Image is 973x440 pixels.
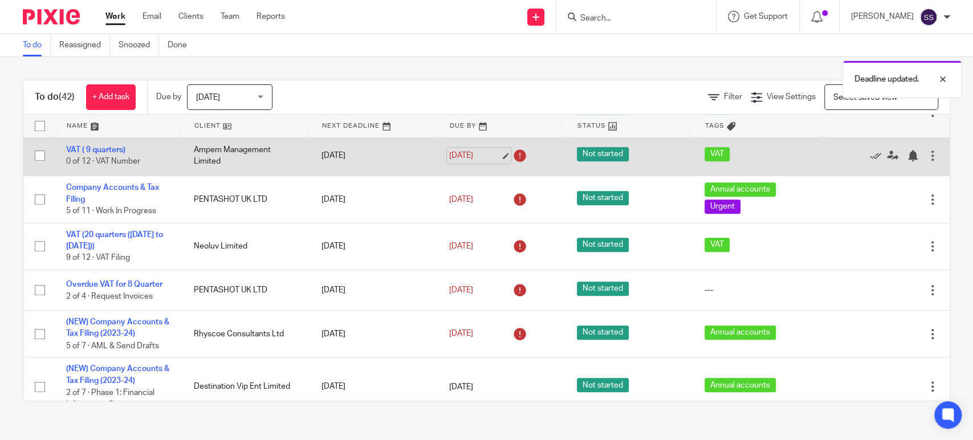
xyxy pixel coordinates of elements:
span: (42) [59,92,75,101]
span: Tags [705,123,724,129]
span: Not started [577,325,629,340]
span: Annual accounts [705,378,776,392]
span: 2 of 7 · Phase 1: Financial Information Request [66,388,154,408]
a: Work [105,11,125,22]
span: Not started [577,147,629,161]
span: [DATE] [449,195,473,203]
a: To do [23,34,51,56]
td: [DATE] [310,311,438,357]
span: Select saved view [833,93,897,101]
span: VAT [705,147,730,161]
td: PENTASHOT UK LTD [182,270,310,310]
h1: To do [35,91,75,103]
a: Email [143,11,161,22]
span: 0 of 12 · VAT Number [66,157,140,165]
a: VAT ( 9 quarters) [66,146,125,154]
span: 9 of 12 · VAT Filing [66,254,130,262]
span: Not started [577,191,629,205]
span: Not started [577,282,629,296]
td: [DATE] [310,270,438,310]
td: [DATE] [310,357,438,416]
td: Rhyscoe Consultants Ltd [182,311,310,357]
a: (NEW) Company Accounts & Tax Filing (2023-24) [66,365,169,384]
a: Clients [178,11,203,22]
a: Company Accounts & Tax Filing [66,184,159,203]
span: Urgent [705,199,740,214]
a: VAT (20 quarters ([DATE] to [DATE])) [66,231,163,250]
a: Team [221,11,239,22]
span: 5 of 11 · Work In Progress [66,207,156,215]
td: Destination Vip Ent Limited [182,357,310,416]
span: Annual accounts [705,182,776,197]
p: Deadline updated. [854,74,919,85]
a: Mark as done [870,150,887,161]
img: svg%3E [919,8,938,26]
a: Reports [257,11,285,22]
td: [DATE] [310,223,438,270]
a: (NEW) Company Accounts & Tax Filing (2023-24) [66,318,169,337]
td: [DATE] [310,135,438,176]
span: [DATE] [196,93,220,101]
span: Annual accounts [705,325,776,340]
a: Reassigned [59,34,110,56]
span: Not started [577,238,629,252]
p: Due by [156,91,181,103]
a: Overdue VAT for 8 Quarter [66,280,162,288]
td: PENTASHOT UK LTD [182,176,310,223]
a: + Add task [86,84,136,110]
span: Not started [577,378,629,392]
img: Pixie [23,9,80,25]
td: [DATE] [310,176,438,223]
a: Done [168,34,196,56]
td: Neoluv Limited [182,223,310,270]
div: --- [705,284,811,296]
span: [DATE] [449,330,473,338]
td: Ampem Management Limited [182,135,310,176]
span: [DATE] [449,242,473,250]
span: 5 of 7 · AML & Send Drafts [66,341,159,349]
a: Snoozed [119,34,159,56]
span: VAT [705,238,730,252]
span: [DATE] [449,286,473,294]
span: [DATE] [449,382,473,390]
span: 2 of 4 · Request Invoices [66,292,153,300]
